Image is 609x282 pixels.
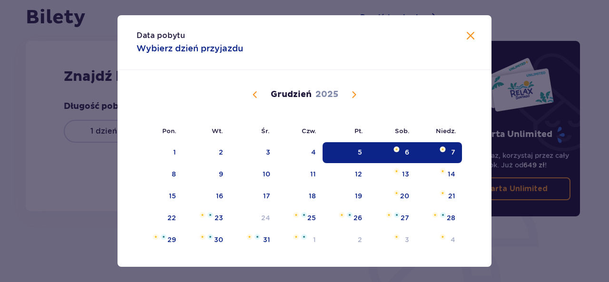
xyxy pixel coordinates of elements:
img: Niebieska gwiazdka [255,234,260,240]
td: Pomarańczowa gwiazdkaNiebieska gwiazdka27 [369,208,416,229]
div: 8 [172,169,176,179]
img: Pomarańczowa gwiazdka [440,190,446,196]
p: 2025 [315,89,338,100]
img: Pomarańczowa gwiazdka [393,168,400,174]
div: 2 [219,147,223,157]
td: Pomarańczowa gwiazdka13 [369,164,416,185]
p: Wybierz dzień przyjazdu [137,43,243,54]
td: Pomarańczowa gwiazdka20 [369,186,416,207]
div: 21 [448,191,455,201]
small: Wt. [212,127,223,135]
img: Pomarańczowa gwiazdka [393,146,400,152]
p: Data pobytu [137,30,185,41]
td: 15 [137,186,183,207]
div: 18 [309,191,316,201]
div: 6 [405,147,409,157]
div: 14 [448,169,455,179]
div: 16 [216,191,223,201]
td: Data zaznaczona. sobota, 6 grudnia 2025 [369,142,416,163]
img: Pomarańczowa gwiazdka [293,234,299,240]
td: Data zaznaczona. piątek, 5 grudnia 2025 [323,142,369,163]
td: 2 [323,230,369,251]
div: 12 [355,169,362,179]
td: Data niedostępna. środa, 24 grudnia 2025 [230,208,277,229]
button: Zamknij [465,30,476,42]
td: 12 [323,164,369,185]
td: 10 [230,164,277,185]
img: Pomarańczowa gwiazdka [199,234,206,240]
img: Pomarańczowa gwiazdka [432,212,438,218]
div: 15 [169,191,176,201]
td: 4 [277,142,323,163]
small: Śr. [261,127,270,135]
td: Pomarańczowa gwiazdkaNiebieska gwiazdka1 [277,230,323,251]
td: Pomarańczowa gwiazdkaNiebieska gwiazdka31 [230,230,277,251]
td: Pomarańczowa gwiazdka3 [369,230,416,251]
td: 17 [230,186,277,207]
img: Pomarańczowa gwiazdka [293,212,299,218]
img: Pomarańczowa gwiazdka [440,146,446,152]
div: 17 [263,191,270,201]
td: Data zaznaczona. niedziela, 7 grudnia 2025 [416,142,462,163]
div: 31 [263,235,270,244]
img: Pomarańczowa gwiazdka [393,234,400,240]
div: 22 [167,213,176,223]
td: 22 [137,208,183,229]
img: Pomarańczowa gwiazdka [153,234,159,240]
img: Niebieska gwiazdka [161,234,167,240]
small: Czw. [302,127,316,135]
div: 1 [313,235,316,244]
td: 1 [137,142,183,163]
td: Pomarańczowa gwiazdkaNiebieska gwiazdka30 [183,230,230,251]
div: 1 [173,147,176,157]
div: 10 [263,169,270,179]
td: 11 [277,164,323,185]
td: 19 [323,186,369,207]
img: Pomarańczowa gwiazdka [339,212,345,218]
div: 19 [355,191,362,201]
p: Grudzień [271,89,312,100]
td: 16 [183,186,230,207]
button: Następny miesiąc [348,89,360,100]
img: Pomarańczowa gwiazdka [386,212,392,218]
div: 23 [215,213,223,223]
td: Pomarańczowa gwiazdka4 [416,230,462,251]
td: Pomarańczowa gwiazdka14 [416,164,462,185]
div: 13 [402,169,409,179]
div: 28 [447,213,455,223]
img: Pomarańczowa gwiazdka [393,190,400,196]
img: Niebieska gwiazdka [207,234,213,240]
img: Niebieska gwiazdka [440,212,446,218]
div: 27 [401,213,409,223]
td: 18 [277,186,323,207]
img: Niebieska gwiazdka [301,234,307,240]
img: Niebieska gwiazdka [347,212,353,218]
td: 8 [137,164,183,185]
td: 9 [183,164,230,185]
div: 3 [266,147,270,157]
td: 3 [230,142,277,163]
td: Pomarańczowa gwiazdkaNiebieska gwiazdka25 [277,208,323,229]
div: 2 [358,235,362,244]
img: Pomarańczowa gwiazdka [440,234,446,240]
img: Niebieska gwiazdka [394,212,400,218]
div: 4 [451,235,455,244]
div: 9 [219,169,223,179]
img: Niebieska gwiazdka [207,212,213,218]
div: 30 [214,235,223,244]
img: Niebieska gwiazdka [301,212,307,218]
td: 2 [183,142,230,163]
img: Pomarańczowa gwiazdka [246,234,253,240]
div: 4 [311,147,316,157]
td: Pomarańczowa gwiazdkaNiebieska gwiazdka29 [137,230,183,251]
div: 20 [400,191,409,201]
td: Pomarańczowa gwiazdkaNiebieska gwiazdka26 [323,208,369,229]
div: 24 [261,213,270,223]
img: Pomarańczowa gwiazdka [440,168,446,174]
td: Pomarańczowa gwiazdkaNiebieska gwiazdka23 [183,208,230,229]
div: 11 [310,169,316,179]
div: 5 [358,147,362,157]
button: Poprzedni miesiąc [249,89,261,100]
td: Pomarańczowa gwiazdka21 [416,186,462,207]
div: 7 [451,147,455,157]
